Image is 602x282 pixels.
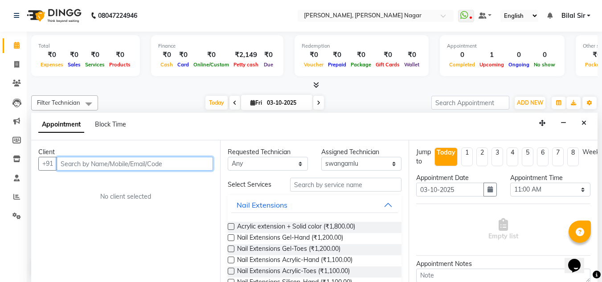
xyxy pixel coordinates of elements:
button: Nail Extensions [231,197,398,213]
div: ₹0 [326,50,348,60]
div: 0 [447,50,477,60]
div: ₹0 [348,50,373,60]
div: Client [38,147,213,157]
div: Appointment Date [416,173,496,183]
div: ₹0 [38,50,66,60]
div: 0 [506,50,532,60]
img: logo [23,3,84,28]
div: Jump to [416,147,431,166]
li: 5 [522,147,533,166]
span: Cash [158,61,175,68]
div: Appointment Time [510,173,590,183]
span: Card [175,61,191,68]
span: Gift Cards [373,61,402,68]
div: Redemption [302,42,422,50]
div: ₹0 [261,50,276,60]
span: Appointment [38,117,84,133]
span: Today [205,96,228,110]
div: ₹2,149 [231,50,261,60]
span: Acrylic extension + Solid color (₹1,800.00) [237,222,355,233]
span: Prepaid [326,61,348,68]
div: ₹0 [402,50,422,60]
div: ₹0 [66,50,83,60]
span: Nail Extensions Acrylic-Toes (₹1,100.00) [237,266,350,278]
div: Total [38,42,133,50]
div: Today [437,148,455,157]
div: ₹0 [191,50,231,60]
div: ₹0 [302,50,326,60]
div: Select Services [221,180,283,189]
span: Products [107,61,133,68]
button: Close [577,116,590,130]
input: Search by Name/Mobile/Email/Code [57,157,213,171]
span: Services [83,61,107,68]
div: Finance [158,42,276,50]
span: No show [532,61,557,68]
div: ₹0 [175,50,191,60]
span: Fri [248,99,264,106]
span: Wallet [402,61,422,68]
div: No client selected [60,192,192,201]
div: Appointment Notes [416,259,590,269]
div: 1 [477,50,506,60]
li: 2 [476,147,488,166]
span: Petty cash [231,61,261,68]
span: Bilal Sir [561,11,585,20]
iframe: chat widget [565,246,593,273]
span: Due [262,61,275,68]
li: 3 [491,147,503,166]
input: yyyy-mm-dd [416,183,483,196]
li: 6 [537,147,549,166]
span: Block Time [95,120,126,128]
span: Expenses [38,61,66,68]
div: ₹0 [373,50,402,60]
span: Upcoming [477,61,506,68]
span: Nail Extensions Gel-Toes (₹1,200.00) [237,244,340,255]
li: 7 [552,147,564,166]
span: Package [348,61,373,68]
span: Sales [66,61,83,68]
span: Voucher [302,61,326,68]
div: ₹0 [107,50,133,60]
li: 8 [567,147,579,166]
div: Assigned Technician [321,147,401,157]
div: ₹0 [158,50,175,60]
span: Ongoing [506,61,532,68]
span: Online/Custom [191,61,231,68]
span: Completed [447,61,477,68]
button: ADD NEW [515,97,545,109]
li: 1 [461,147,473,166]
div: Nail Extensions [237,200,287,210]
span: Nail Extensions Gel-Hand (₹1,200.00) [237,233,343,244]
div: 0 [532,50,557,60]
button: +91 [38,157,57,171]
span: Filter Technician [37,99,80,106]
div: ₹0 [83,50,107,60]
b: 08047224946 [98,3,137,28]
span: ADD NEW [517,99,543,106]
input: Search by service name [290,178,401,192]
input: Search Appointment [431,96,509,110]
div: Appointment [447,42,557,50]
div: Requested Technician [228,147,308,157]
input: 2025-10-03 [264,96,309,110]
span: Nail Extensions Acrylic-Hand (₹1,100.00) [237,255,352,266]
span: Empty list [488,218,518,241]
li: 4 [507,147,518,166]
